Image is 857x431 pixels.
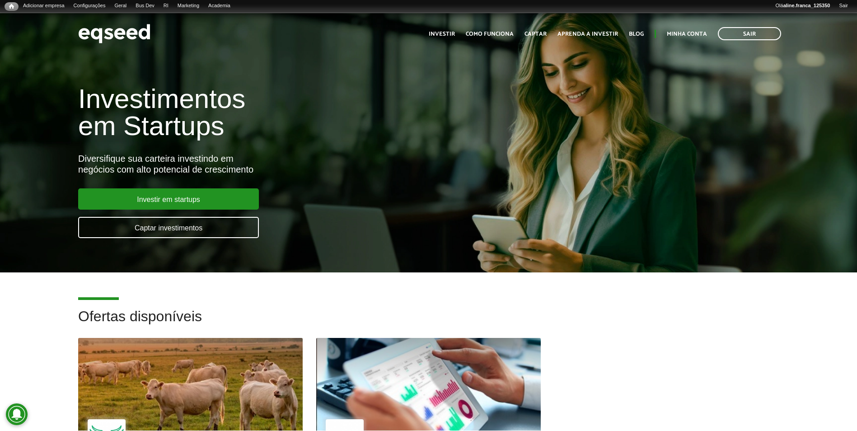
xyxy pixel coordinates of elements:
a: Captar investimentos [78,217,259,238]
a: Captar [525,31,547,37]
a: Academia [204,2,235,9]
a: Como funciona [466,31,514,37]
a: Sair [834,2,852,9]
a: Investir em startups [78,188,259,210]
a: Sair [718,27,781,40]
a: Configurações [69,2,110,9]
a: Bus Dev [131,2,159,9]
span: Início [9,3,14,9]
h2: Ofertas disponíveis [78,309,779,338]
div: Diversifique sua carteira investindo em negócios com alto potencial de crescimento [78,153,493,175]
img: EqSeed [78,22,150,46]
a: Adicionar empresa [19,2,69,9]
a: Geral [110,2,131,9]
a: Aprenda a investir [557,31,618,37]
strong: aline.franca_125350 [783,3,830,8]
a: Blog [629,31,644,37]
a: Início [5,2,19,11]
a: Minha conta [667,31,707,37]
a: Marketing [173,2,204,9]
h1: Investimentos em Startups [78,85,493,140]
a: Investir [429,31,455,37]
a: Oláaline.franca_125350 [771,2,835,9]
a: RI [159,2,173,9]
